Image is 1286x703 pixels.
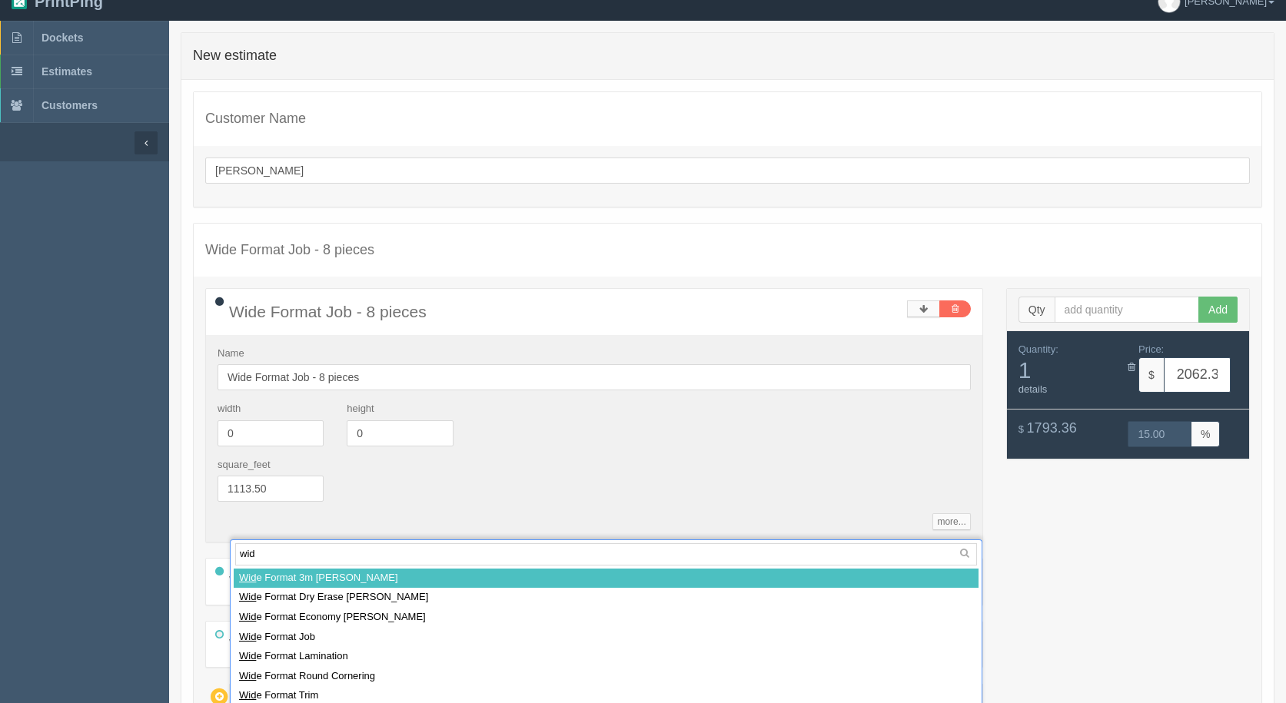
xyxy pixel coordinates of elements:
[234,667,979,687] div: e Format Round Cornering
[239,650,256,662] span: Wid
[234,628,979,648] div: e Format Job
[239,611,256,622] span: Wid
[234,608,979,628] div: e Format Economy [PERSON_NAME]
[239,591,256,602] span: Wid
[239,572,256,583] span: Wid
[234,588,979,608] div: e Format Dry Erase [PERSON_NAME]
[234,569,979,589] div: e Format 3m [PERSON_NAME]
[239,631,256,642] span: Wid
[234,647,979,667] div: e Format Lamination
[239,689,256,701] span: Wid
[239,670,256,681] span: Wid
